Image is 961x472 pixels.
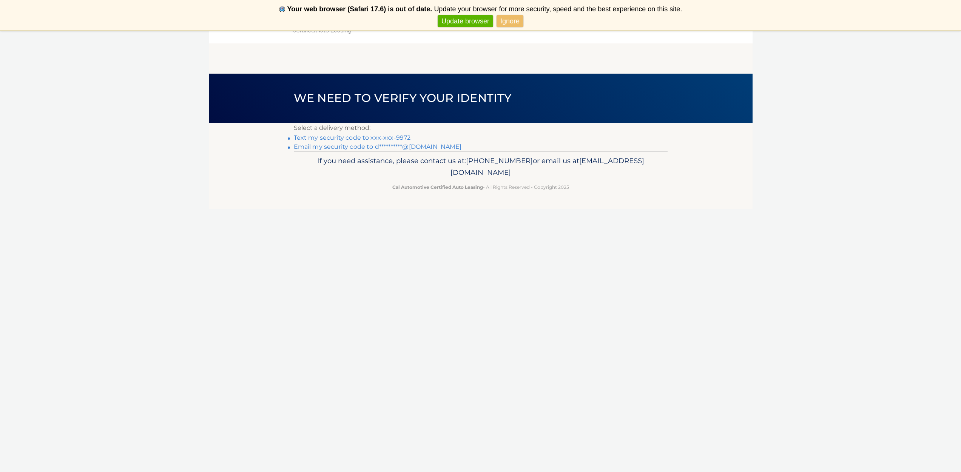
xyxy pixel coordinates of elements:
[299,183,663,191] p: - All Rights Reserved - Copyright 2025
[287,5,432,13] b: Your web browser (Safari 17.6) is out of date.
[294,91,512,105] span: We need to verify your identity
[294,134,411,141] a: Text my security code to xxx-xxx-9972
[294,143,462,150] a: Email my security code to d**********@[DOMAIN_NAME]
[294,123,668,133] p: Select a delivery method:
[299,155,663,179] p: If you need assistance, please contact us at: or email us at
[497,15,523,28] a: Ignore
[438,15,493,28] a: Update browser
[392,184,483,190] strong: Cal Automotive Certified Auto Leasing
[466,156,533,165] span: [PHONE_NUMBER]
[434,5,682,13] span: Update your browser for more security, speed and the best experience on this site.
